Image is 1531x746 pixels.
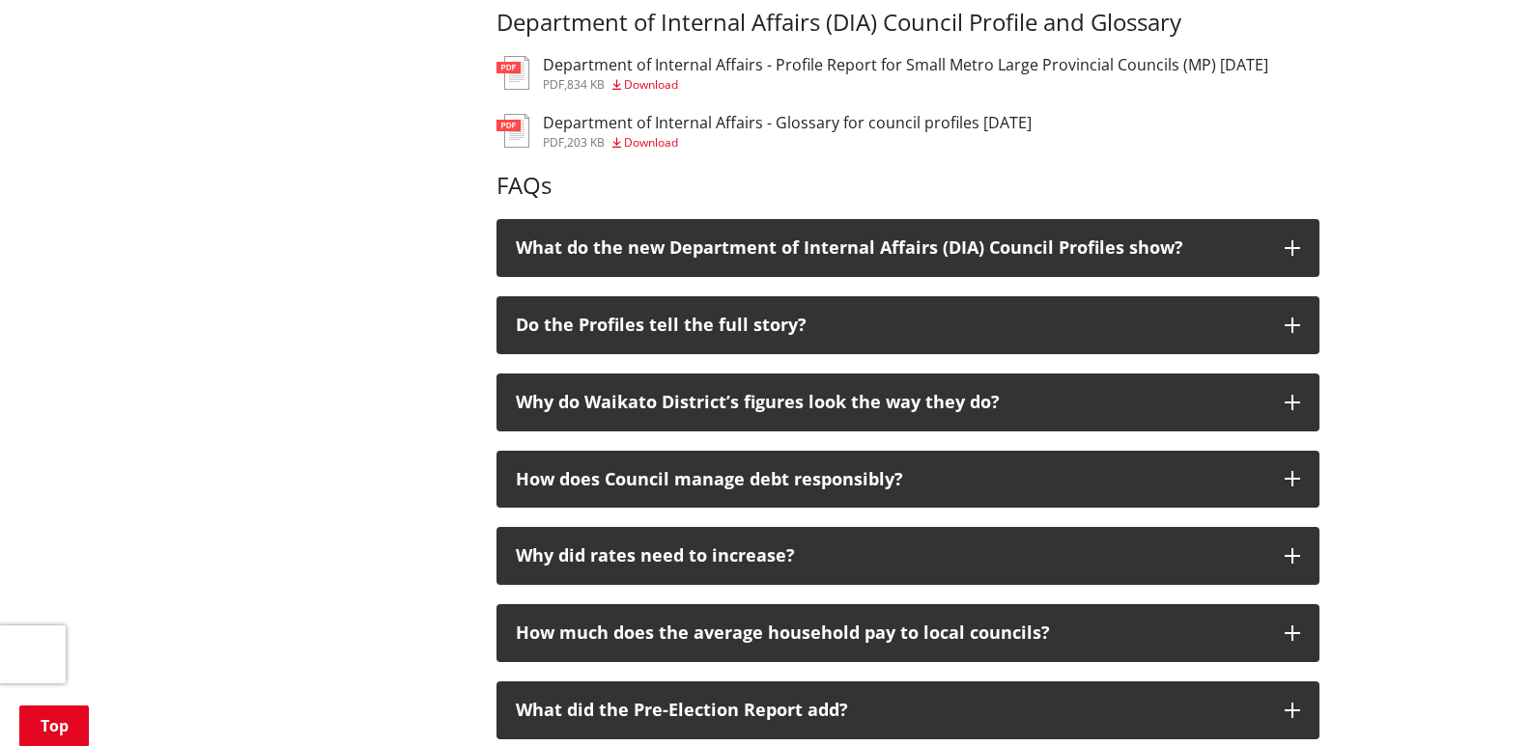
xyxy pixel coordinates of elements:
[543,114,1032,132] h3: Department of Internal Affairs - Glossary for council profiles [DATE]
[516,238,1265,258] div: What do the new Department of Internal Affairs (DIA) Council Profiles show?
[19,705,89,746] a: Top
[496,56,529,90] img: document-pdf.svg
[496,527,1319,585] button: Why did rates need to increase?
[516,470,1265,489] div: How does Council manage debt responsibly?
[496,604,1319,662] button: How much does the average household pay to local councils?
[496,56,1268,91] a: Department of Internal Affairs - Profile Report for Small Metro Large Provincial Councils (MP) [D...
[543,76,564,93] span: pdf
[567,134,605,151] span: 203 KB
[624,76,678,93] span: Download
[543,137,1032,149] div: ,
[516,316,1265,335] div: Do the Profiles tell the full story?
[624,134,678,151] span: Download
[543,56,1268,74] h3: Department of Internal Affairs - Profile Report for Small Metro Large Provincial Councils (MP) [D...
[516,546,1265,566] div: Why did rates need to increase?
[496,114,1032,149] a: Department of Internal Affairs - Glossary for council profiles [DATE] pdf,203 KB Download
[543,134,564,151] span: pdf
[516,623,1265,643] div: How much does the average household pay to local councils?
[567,76,605,93] span: 834 KB
[516,701,1265,720] div: What did the Pre-Election Report add?
[496,9,1319,37] h3: Department of Internal Affairs (DIA) Council Profile and Glossary
[496,219,1319,277] button: What do the new Department of Internal Affairs (DIA) Council Profiles show?
[496,296,1319,354] button: Do the Profiles tell the full story?
[496,172,1319,200] h3: FAQs
[543,79,1268,91] div: ,
[496,451,1319,509] button: How does Council manage debt responsibly?
[496,373,1319,431] button: Why do Waikato District’s figures look the way they do?
[1442,665,1512,734] iframe: Messenger Launcher
[496,681,1319,739] button: What did the Pre-Election Report add?
[496,114,529,148] img: document-pdf.svg
[516,393,1265,412] div: Why do Waikato District’s figures look the way they do?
